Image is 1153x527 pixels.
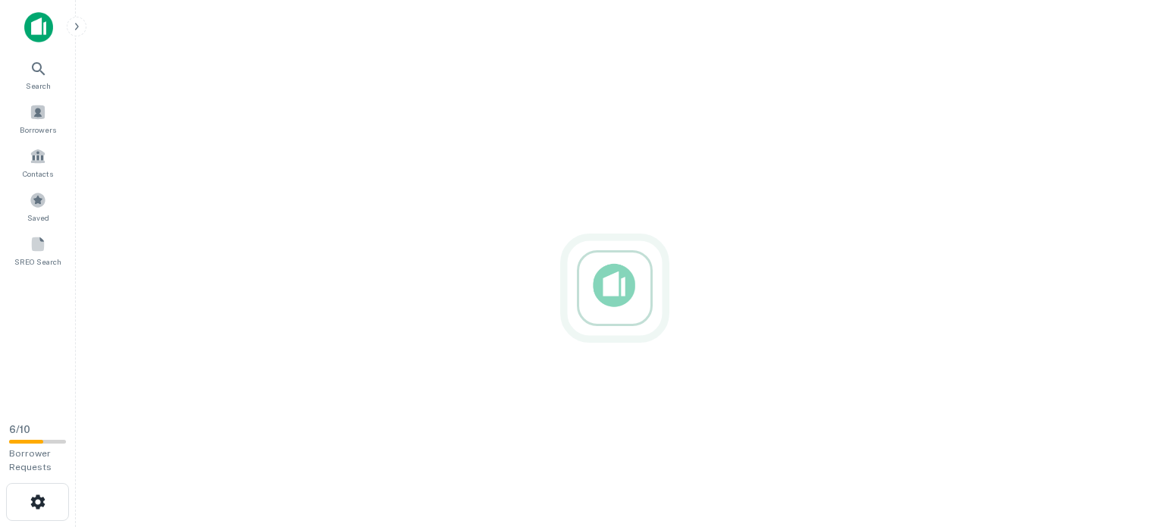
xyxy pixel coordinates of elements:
a: Search [5,54,71,95]
span: Search [26,80,51,92]
a: Borrowers [5,98,71,139]
span: Borrower Requests [9,448,52,472]
span: SREO Search [14,256,61,268]
a: Saved [5,186,71,227]
span: Saved [27,212,49,224]
span: Contacts [23,168,53,180]
span: 6 / 10 [9,424,30,435]
a: Contacts [5,142,71,183]
iframe: Chat Widget [1077,406,1153,478]
span: Borrowers [20,124,56,136]
a: SREO Search [5,230,71,271]
img: capitalize-icon.png [24,12,53,42]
